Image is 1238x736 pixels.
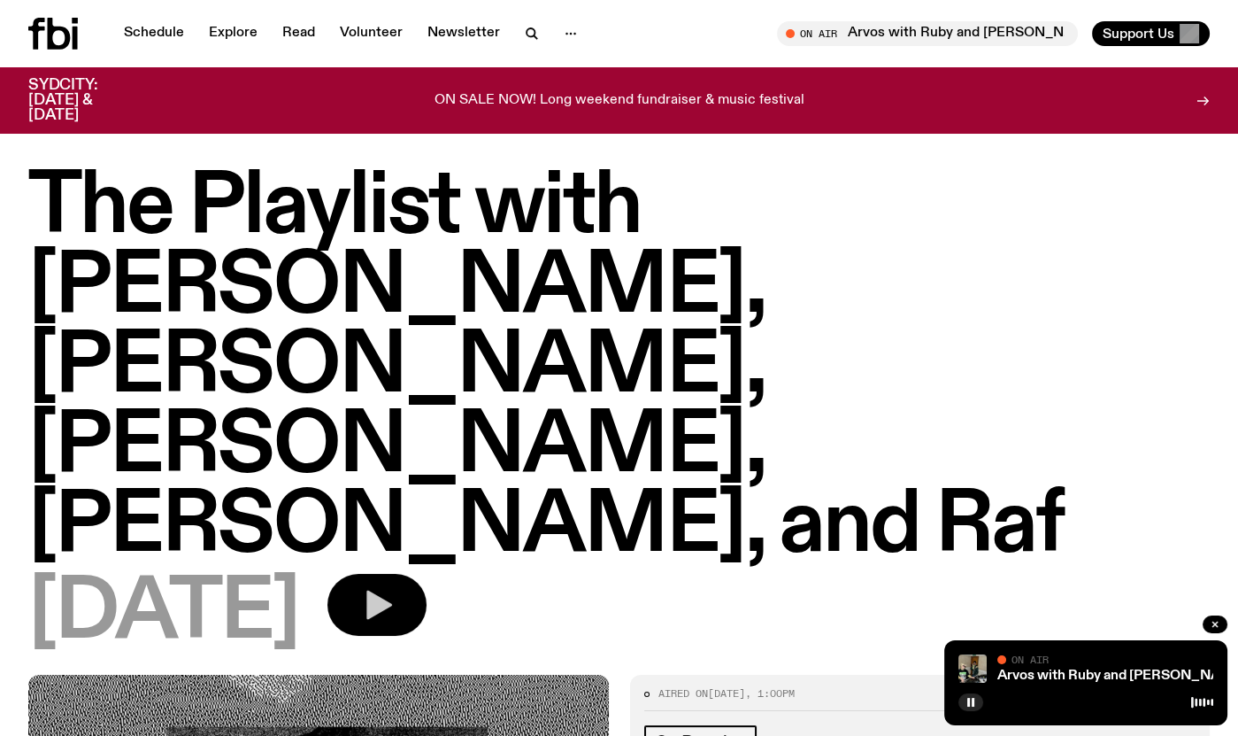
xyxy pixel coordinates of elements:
[434,93,804,109] p: ON SALE NOW! Long weekend fundraiser & music festival
[198,21,268,46] a: Explore
[417,21,511,46] a: Newsletter
[272,21,326,46] a: Read
[777,21,1078,46] button: On AirArvos with Ruby and [PERSON_NAME]
[708,686,745,701] span: [DATE]
[28,574,299,654] span: [DATE]
[958,655,987,683] img: Ruby wears a Collarbones t shirt and pretends to play the DJ decks, Al sings into a pringles can....
[1103,26,1174,42] span: Support Us
[113,21,195,46] a: Schedule
[329,21,413,46] a: Volunteer
[28,78,142,123] h3: SYDCITY: [DATE] & [DATE]
[658,686,708,701] span: Aired on
[28,168,1210,567] h1: The Playlist with [PERSON_NAME], [PERSON_NAME], [PERSON_NAME], [PERSON_NAME], and Raf
[745,686,795,701] span: , 1:00pm
[1092,21,1210,46] button: Support Us
[1011,654,1049,665] span: On Air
